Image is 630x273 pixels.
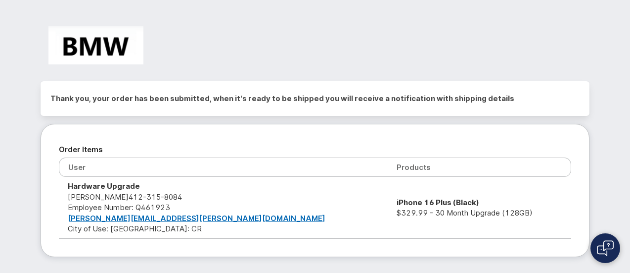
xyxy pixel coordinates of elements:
td: $329.99 - 30 Month Upgrade (128GB) [388,177,571,238]
img: Open chat [597,240,614,256]
td: [PERSON_NAME] City of Use: [GEOGRAPHIC_DATA]: CR [59,177,388,238]
a: [PERSON_NAME][EMAIL_ADDRESS][PERSON_NAME][DOMAIN_NAME] [68,214,325,223]
span: 315 [143,192,161,202]
th: Products [388,158,571,177]
strong: iPhone 16 Plus (Black) [397,198,479,207]
span: 412 [129,192,182,202]
h2: Order Items [59,142,571,157]
span: Employee Number: Q461923 [68,203,170,212]
span: 8084 [161,192,182,202]
h2: Thank you, your order has been submitted, when it's ready to be shipped you will receive a notifi... [50,91,580,106]
img: BMW Manufacturing Co LLC [48,26,143,64]
th: User [59,158,388,177]
strong: Hardware Upgrade [68,181,140,191]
